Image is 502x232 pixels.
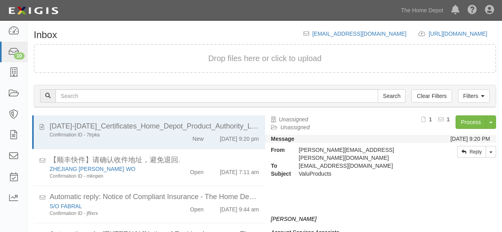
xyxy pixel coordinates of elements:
a: Unassigned [279,116,308,123]
i: [PERSON_NAME] [271,216,317,222]
a: Clear Filters [412,89,452,103]
div: Confirmation ID - 7trpka [50,132,167,138]
div: [DATE] 7:11 am [220,165,259,176]
div: Open [190,165,204,176]
a: The Home Depot [397,2,447,18]
a: S/O FABRAL [50,203,82,209]
i: Help Center - Complianz [467,6,477,15]
div: ValuProducts [293,170,433,178]
img: logo-5460c22ac91f19d4615b14bd174203de0afe785f0fc80cf4dbbc73dc1793850b.png [6,4,61,18]
h1: Inbox [34,30,57,40]
strong: From [265,146,293,154]
input: Search [378,89,406,103]
strong: Subject [265,170,293,178]
input: Search [56,89,378,103]
div: [DATE] 9:44 am [220,202,259,213]
b: 1 [447,116,450,123]
div: 10 [14,52,25,59]
button: Drop files here or click to upload [208,53,322,64]
div: Confirmation ID - mknpen [50,173,167,180]
a: Reply [457,146,486,158]
div: [DATE] 9:20 pm [220,132,259,143]
a: [EMAIL_ADDRESS][DOMAIN_NAME] [312,31,406,37]
b: 1 [429,116,432,123]
div: Open [190,202,204,213]
a: Filters [458,89,490,103]
div: 2025-2026_Certificates_Home_Depot_Product_Authority_LLC-ValuProducts.pdf [50,121,259,132]
div: inbox@thdmerchandising.complianz.com [293,162,433,170]
div: 【顺丰快件】请确认收件地址，避免退回. [50,155,259,165]
div: New [192,132,204,143]
strong: Message [271,136,294,142]
strong: To [265,162,293,170]
div: [PERSON_NAME][EMAIL_ADDRESS][PERSON_NAME][DOMAIN_NAME] [293,146,433,162]
div: [DATE] 9:20 PM [450,135,490,143]
a: ZHEJIANG [PERSON_NAME] WO [50,166,135,172]
div: Confirmation ID - jf9xrx [50,210,167,217]
a: [URL][DOMAIN_NAME] [429,31,496,37]
a: Unassigned [281,124,310,130]
a: Process [456,115,486,129]
div: Automatic reply: Notice of Compliant Insurance - The Home Depot [50,192,259,202]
